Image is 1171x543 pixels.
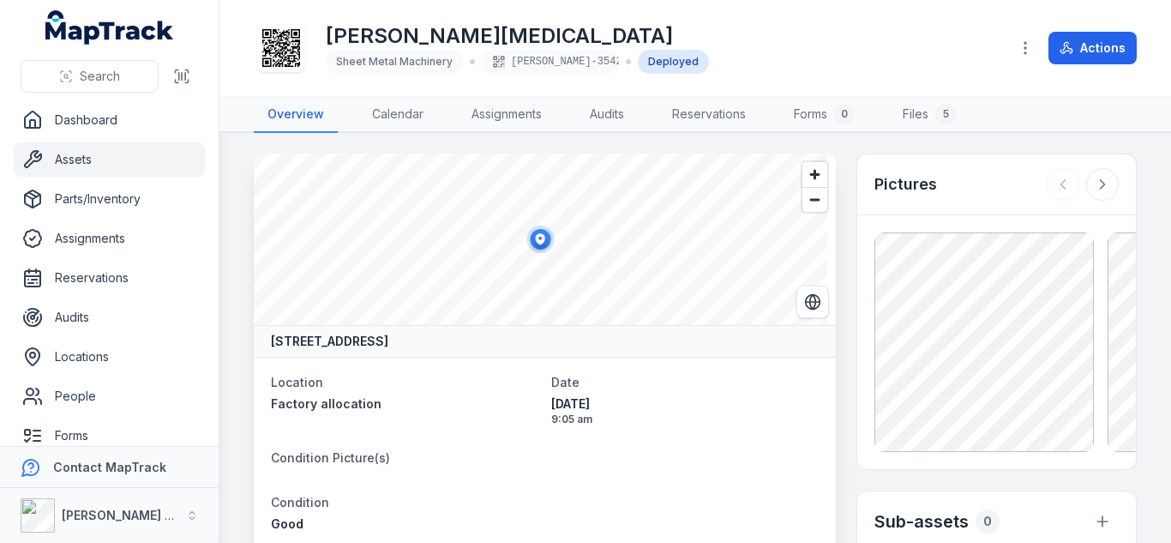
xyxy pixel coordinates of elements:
a: Overview [254,97,338,133]
div: 5 [935,104,956,124]
time: 28/08/2025, 9:05:23 am [551,395,818,426]
a: Audits [14,300,205,335]
div: Deployed [638,50,709,74]
button: Actions [1048,32,1137,64]
h3: Pictures [874,172,937,196]
span: Location [271,375,323,389]
a: Forms0 [780,97,868,133]
h1: [PERSON_NAME][MEDICAL_DATA] [326,22,709,50]
span: Condition [271,495,329,510]
span: Good [271,516,303,531]
span: Sheet Metal Machinery [336,55,453,68]
a: Assignments [458,97,555,133]
button: Zoom out [802,187,827,212]
div: [PERSON_NAME]-3542 [482,50,619,74]
button: Zoom in [802,162,827,187]
strong: [STREET_ADDRESS] [271,333,388,350]
a: Assets [14,142,205,177]
span: 9:05 am [551,413,818,426]
a: Reservations [14,261,205,295]
div: 0 [976,510,1000,534]
a: Factory allocation [271,395,537,413]
strong: [PERSON_NAME] Air [62,508,181,522]
button: Search [21,60,159,93]
a: Parts/Inventory [14,182,205,216]
button: Switch to Satellite View [796,286,829,318]
span: [DATE] [551,395,818,413]
a: Audits [576,97,638,133]
a: Calendar [358,97,437,133]
strong: Contact MapTrack [53,460,166,474]
span: Condition Picture(s) [271,450,390,465]
span: Date [551,375,579,389]
a: Dashboard [14,103,205,137]
h2: Sub-assets [874,510,969,534]
a: Files5 [889,97,970,133]
a: MapTrack [45,10,174,45]
a: Reservations [658,97,760,133]
span: Factory allocation [271,396,381,411]
div: 0 [834,104,855,124]
canvas: Map [254,154,827,325]
a: Assignments [14,221,205,256]
a: People [14,379,205,413]
a: Forms [14,419,205,453]
a: Locations [14,340,205,374]
span: Search [80,68,120,85]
